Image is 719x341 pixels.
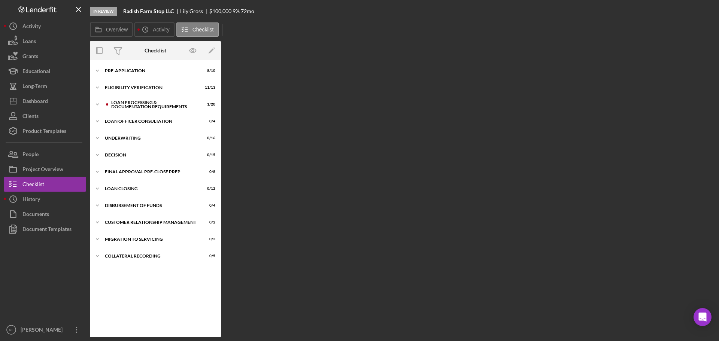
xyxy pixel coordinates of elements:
[153,27,169,33] label: Activity
[176,22,219,37] button: Checklist
[105,119,197,124] div: Loan Officer Consultation
[4,222,86,237] button: Document Templates
[105,170,197,174] div: Final Approval Pre-Close Prep
[111,100,197,109] div: Loan Processing & Documentation Requirements
[4,207,86,222] button: Documents
[134,22,174,37] button: Activity
[4,79,86,94] button: Long-Term
[4,19,86,34] button: Activity
[202,85,215,90] div: 11 / 13
[22,147,39,164] div: People
[202,119,215,124] div: 0 / 4
[4,162,86,177] button: Project Overview
[180,8,209,14] div: Lily Gross
[202,170,215,174] div: 0 / 8
[105,237,197,241] div: Migration to Servicing
[9,328,14,332] text: RL
[241,8,254,14] div: 72 mo
[4,49,86,64] button: Grants
[233,8,240,14] div: 9 %
[90,22,133,37] button: Overview
[22,124,66,140] div: Product Templates
[22,79,47,95] div: Long-Term
[105,153,197,157] div: Decision
[22,207,49,223] div: Documents
[19,322,67,339] div: [PERSON_NAME]
[202,153,215,157] div: 0 / 15
[4,192,86,207] button: History
[22,64,50,80] div: Educational
[106,27,128,33] label: Overview
[202,237,215,241] div: 0 / 3
[209,8,231,14] span: $100,000
[694,308,712,326] div: Open Intercom Messenger
[123,8,174,14] b: Radish Farm Stop LLC
[4,177,86,192] button: Checklist
[145,48,166,54] div: Checklist
[22,162,63,179] div: Project Overview
[105,220,197,225] div: Customer Relationship Management
[105,203,197,208] div: Disbursement of Funds
[22,49,38,66] div: Grants
[202,136,215,140] div: 0 / 16
[4,147,86,162] button: People
[4,64,86,79] button: Educational
[202,68,215,73] div: 8 / 10
[22,94,48,110] div: Dashboard
[22,192,40,208] div: History
[4,124,86,138] button: Product Templates
[105,254,197,258] div: Collateral Recording
[90,7,117,16] div: In Review
[4,109,86,124] button: Clients
[4,34,86,49] button: Loans
[105,136,197,140] div: Underwriting
[202,203,215,208] div: 0 / 4
[202,254,215,258] div: 0 / 5
[105,68,197,73] div: Pre-Application
[105,186,197,191] div: Loan Closing
[192,27,214,33] label: Checklist
[105,85,197,90] div: Eligibility Verification
[22,177,44,194] div: Checklist
[22,34,36,51] div: Loans
[202,220,215,225] div: 0 / 2
[4,322,86,337] button: RL[PERSON_NAME]
[22,19,41,36] div: Activity
[4,94,86,109] button: Dashboard
[22,222,72,238] div: Document Templates
[202,102,215,107] div: 1 / 20
[22,109,39,125] div: Clients
[202,186,215,191] div: 0 / 12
